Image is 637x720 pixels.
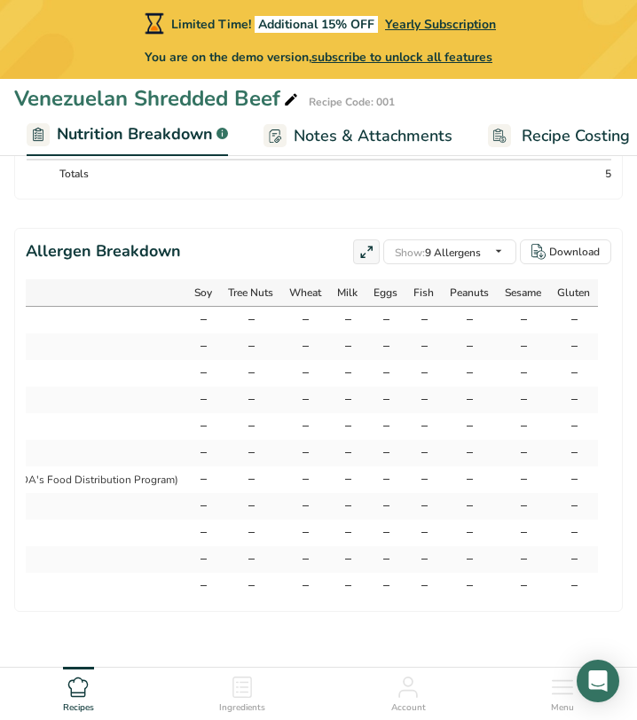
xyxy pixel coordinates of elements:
span: Recipe Costing [522,124,630,148]
span: Notes & Attachments [294,124,452,148]
button: Show:9 Allergens [383,239,516,264]
span: Nutrition Breakdown [57,122,213,146]
div: Open Intercom Messenger [577,660,619,702]
span: Wheat [289,285,321,301]
span: Show: [395,246,425,260]
span: Yearly Subscription [385,16,496,33]
span: Recipes [63,701,94,715]
span: Additional 15% OFF [255,16,378,33]
span: Soy [194,285,212,301]
a: Account [391,668,426,716]
span: Gluten [557,285,590,301]
a: Recipes [63,668,94,716]
a: Ingredients [219,668,265,716]
div: Download [549,244,600,260]
span: 9 Allergens [395,246,481,260]
span: Eggs [374,285,397,301]
a: Notes & Attachments [263,116,452,156]
span: Milk [337,285,358,301]
div: Venezuelan Shredded Beef [14,82,302,114]
a: Recipe Costing [488,116,630,156]
span: Menu [551,701,574,715]
span: Sesame [505,285,541,301]
span: You are on the demo version, [145,48,492,67]
a: Nutrition Breakdown [27,114,228,157]
span: subscribe to unlock all features [311,49,492,66]
button: Download [520,239,611,264]
div: Limited Time! [141,12,496,34]
span: Ingredients [219,701,265,715]
span: Tree Nuts [228,285,273,301]
div: Recipe Code: 001 [309,94,395,110]
th: Totals [51,159,582,187]
span: Fish [413,285,434,301]
span: Peanuts [450,285,489,301]
h2: Allergen Breakdown [26,239,181,264]
span: Account [391,701,426,715]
